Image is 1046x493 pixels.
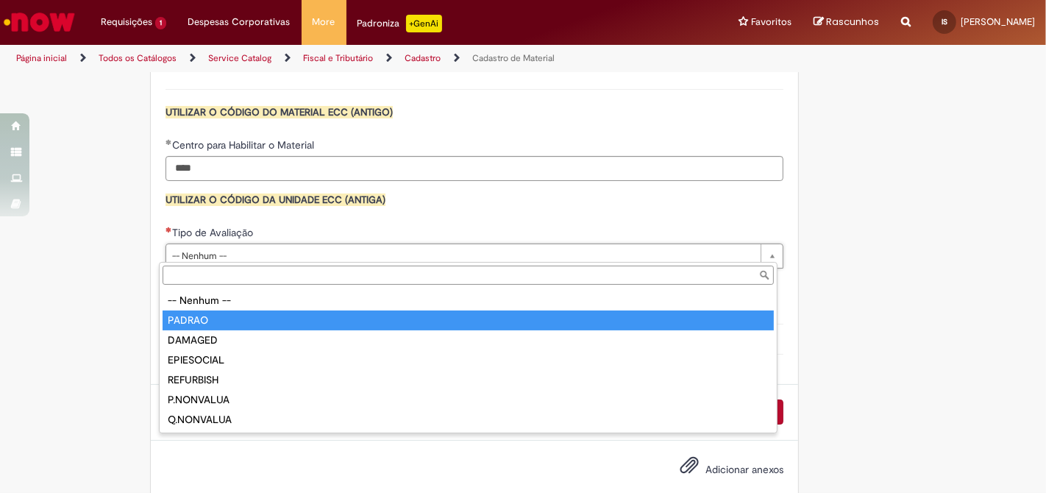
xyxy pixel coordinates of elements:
div: PADRAO [163,311,774,330]
div: Q.NONVALUA [163,410,774,430]
div: EPIESOCIAL [163,350,774,370]
div: P.NONVALUA [163,390,774,410]
div: -- Nenhum -- [163,291,774,311]
ul: Tipo de Avaliação [160,288,777,433]
div: DAMAGED [163,330,774,350]
div: REFURBISH [163,370,774,390]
